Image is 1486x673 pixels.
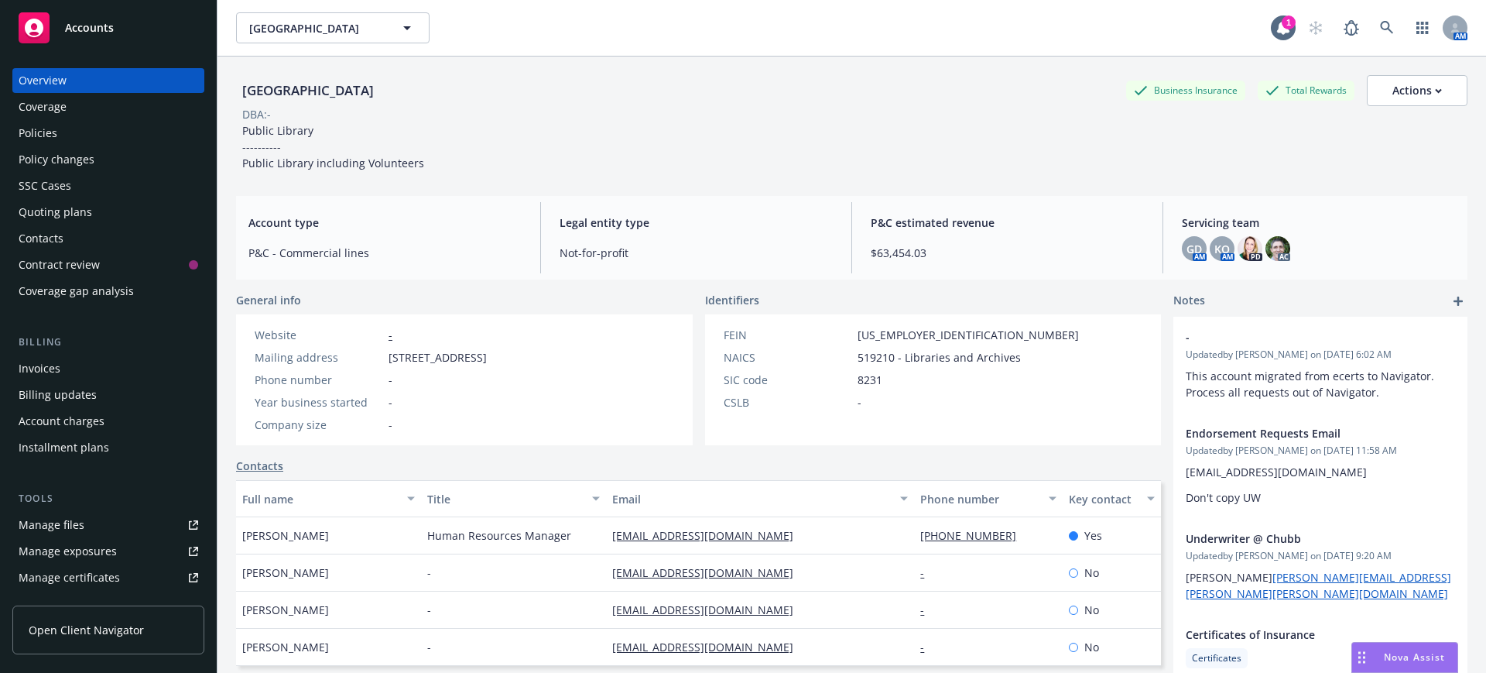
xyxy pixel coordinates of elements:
a: Policy changes [12,147,204,172]
span: No [1084,565,1099,581]
div: Billing [12,335,204,350]
div: Overview [19,68,67,93]
a: [PHONE_NUMBER] [920,528,1029,543]
a: [EMAIL_ADDRESS][DOMAIN_NAME] [612,565,806,580]
span: $63,454.03 [871,245,1144,261]
div: 1 [1282,15,1296,29]
a: Policies [12,121,204,146]
button: Key contact [1063,480,1161,517]
a: Coverage gap analysis [12,279,204,304]
a: [EMAIL_ADDRESS][DOMAIN_NAME] [612,528,806,543]
span: Not-for-profit [560,245,833,261]
span: Underwriter @ Chubb [1186,531,1415,547]
div: Title [427,491,583,507]
a: Overview [12,68,204,93]
button: Title [421,480,606,517]
div: -Updatedby [PERSON_NAME] on [DATE] 6:02 AMThis account migrated from ecerts to Navigator. Process... [1173,317,1467,413]
div: SIC code [724,372,851,388]
button: Email [606,480,914,517]
span: Open Client Navigator [29,622,144,638]
div: Phone number [920,491,1039,507]
div: FEIN [724,327,851,343]
span: 8231 [858,372,882,388]
span: This account migrated from ecerts to Navigator. Process all requests out of Navigator. [1186,369,1437,400]
a: [EMAIL_ADDRESS][DOMAIN_NAME] [612,603,806,617]
div: Invoices [19,356,60,381]
span: - [858,394,861,410]
p: Don't copy UW [1186,489,1455,506]
button: [GEOGRAPHIC_DATA] [236,12,430,43]
img: photo [1238,236,1262,261]
span: No [1084,602,1099,618]
span: General info [236,292,301,308]
span: Updated by [PERSON_NAME] on [DATE] 9:20 AM [1186,549,1455,563]
div: Account charges [19,409,104,434]
div: SSC Cases [19,173,71,198]
a: [PERSON_NAME][EMAIL_ADDRESS][PERSON_NAME][PERSON_NAME][DOMAIN_NAME] [1186,570,1451,601]
a: Start snowing [1300,12,1331,43]
span: [PERSON_NAME] [242,527,329,544]
span: [PERSON_NAME] [242,565,329,581]
a: Manage claims [12,592,204,616]
div: Year business started [255,394,382,410]
span: - [389,394,392,410]
span: Updated by [PERSON_NAME] on [DATE] 6:02 AM [1186,348,1455,362]
a: Contacts [12,226,204,251]
div: Phone number [255,372,382,388]
a: Manage files [12,513,204,537]
div: [GEOGRAPHIC_DATA] [236,81,380,101]
div: Manage files [19,513,84,537]
span: P&C estimated revenue [871,215,1144,231]
div: Manage certificates [19,565,120,590]
span: 519210 - Libraries and Archives [858,349,1021,366]
div: Total Rewards [1258,81,1354,100]
div: Manage claims [19,592,97,616]
button: Nova Assist [1351,642,1458,673]
div: Policy changes [19,147,94,172]
span: - [389,372,392,388]
div: Mailing address [255,349,382,366]
a: - [389,328,392,342]
div: Key contact [1069,491,1138,507]
div: Full name [242,491,398,507]
a: Quoting plans [12,200,204,225]
div: Company size [255,417,382,433]
a: Account charges [12,409,204,434]
div: Contract review [19,252,100,277]
a: Coverage [12,94,204,119]
a: Invoices [12,356,204,381]
div: Coverage gap analysis [19,279,134,304]
button: Phone number [914,480,1062,517]
div: Business Insurance [1126,81,1245,100]
p: [EMAIL_ADDRESS][DOMAIN_NAME] [1186,464,1455,480]
a: Switch app [1407,12,1438,43]
a: Manage certificates [12,565,204,590]
a: - [920,603,936,617]
span: Account type [248,215,522,231]
div: Email [612,491,891,507]
div: Installment plans [19,435,109,460]
span: Identifiers [705,292,759,308]
div: NAICS [724,349,851,366]
a: Accounts [12,6,204,50]
span: - [427,639,431,655]
span: Legal entity type [560,215,833,231]
div: Billing updates [19,383,97,407]
span: Public Library ---------- Public Library including Volunteers [242,123,424,170]
span: Servicing team [1182,215,1455,231]
span: Certificates of Insurance [1186,627,1415,643]
img: photo [1265,236,1290,261]
span: - [427,602,431,618]
span: - [427,565,431,581]
div: Contacts [19,226,63,251]
a: Manage exposures [12,539,204,564]
span: KO [1214,241,1230,257]
div: Website [255,327,382,343]
a: Installment plans [12,435,204,460]
a: Search [1371,12,1402,43]
a: [EMAIL_ADDRESS][DOMAIN_NAME] [612,640,806,654]
span: [PERSON_NAME] [242,639,329,655]
button: Full name [236,480,421,517]
div: DBA: - [242,106,271,122]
